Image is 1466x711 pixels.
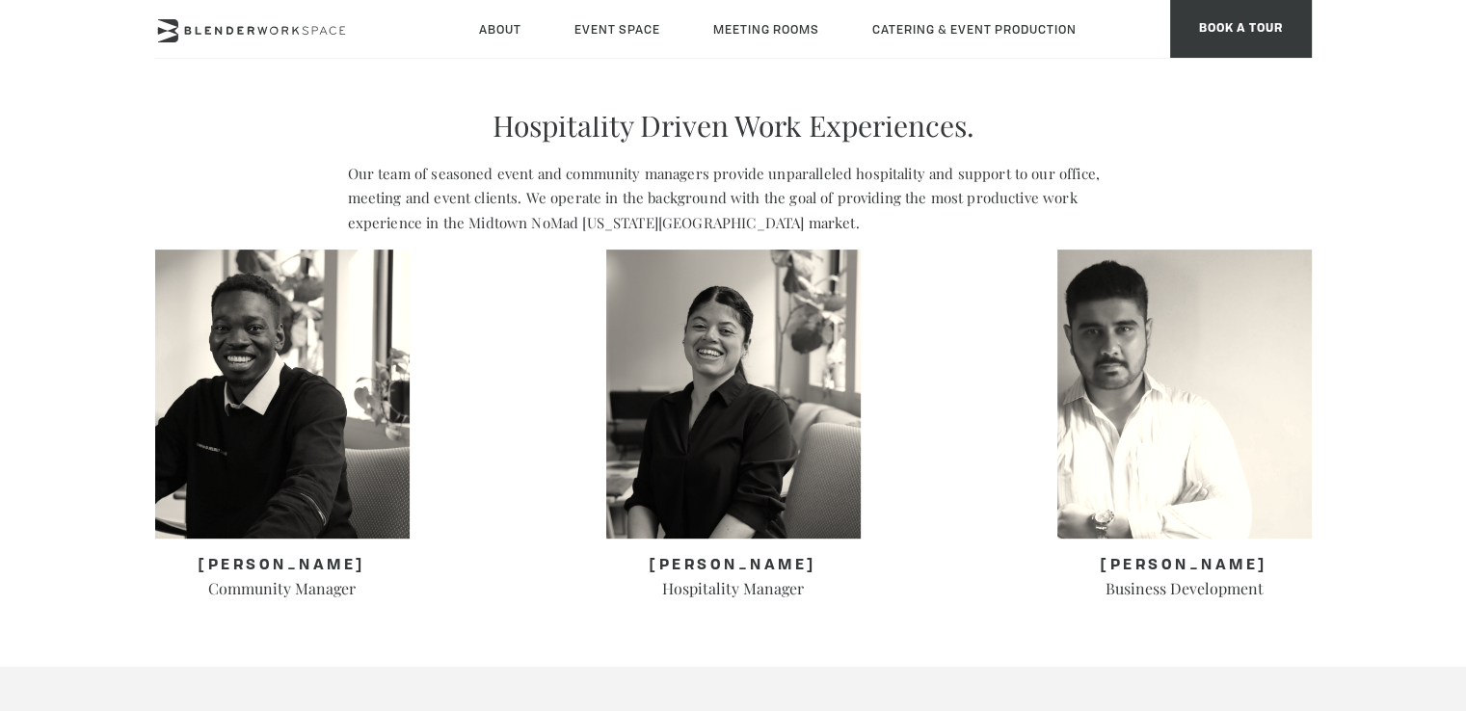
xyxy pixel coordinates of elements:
[493,108,974,143] h2: Hospitality Driven Work Experiences.
[155,558,410,574] h3: [PERSON_NAME]
[606,580,861,597] h4: Hospitality Manager
[606,558,861,574] h3: [PERSON_NAME]
[155,580,410,597] h4: Community Manager
[1370,619,1466,711] iframe: Chat Widget
[1057,558,1312,574] h3: [PERSON_NAME]
[348,162,1119,236] p: Our team of seasoned event and community managers provide unparalleled hospitality and support to...
[1057,580,1312,597] h4: Business Development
